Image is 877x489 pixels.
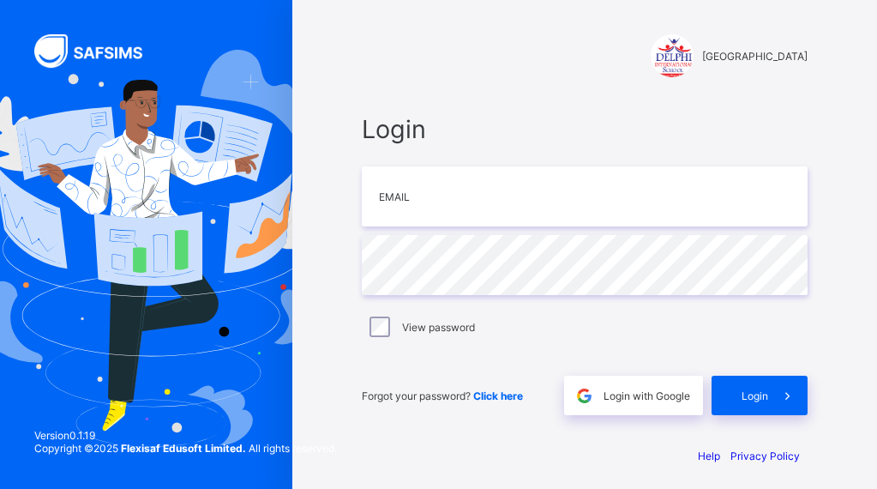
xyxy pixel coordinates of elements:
[473,389,523,402] a: Click here
[604,389,690,402] span: Login with Google
[34,442,337,455] span: Copyright © 2025 All rights reserved.
[742,389,768,402] span: Login
[362,114,808,144] span: Login
[574,386,594,406] img: google.396cfc9801f0270233282035f929180a.svg
[362,389,523,402] span: Forgot your password?
[702,50,808,63] span: [GEOGRAPHIC_DATA]
[402,321,475,334] label: View password
[34,34,163,68] img: SAFSIMS Logo
[698,450,720,462] a: Help
[34,429,337,442] span: Version 0.1.19
[730,450,800,462] a: Privacy Policy
[121,442,246,455] strong: Flexisaf Edusoft Limited.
